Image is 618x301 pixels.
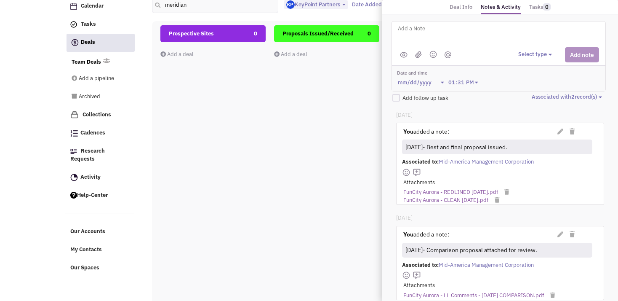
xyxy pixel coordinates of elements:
i: Edit Note [557,129,563,134]
span: Date Added [352,1,382,8]
img: Research.png [70,149,77,154]
span: Associated to: [402,261,439,269]
i: Edit Note [557,231,563,237]
label: Attachments [403,179,435,187]
img: mdi_comment-add-outline.png [413,271,421,279]
i: Remove Attachment [550,293,555,298]
img: Calendar.png [70,3,77,10]
img: mdi_comment-add-outline.png [413,168,421,177]
a: Tasks [529,1,551,13]
span: KeyPoint Partners [286,1,340,8]
a: Activity [66,169,134,185]
span: Calendar [81,3,104,10]
a: FunCity Aurora - LL Comments - [DATE] COMPARISON.pdf [403,292,544,300]
label: Attachments [403,282,435,290]
a: Our Accounts [66,224,134,240]
a: Add a deal [274,51,307,58]
img: public.png [400,52,408,58]
span: Proposals Issued/Received [282,30,354,37]
p: [DATE] [396,111,604,119]
button: Select type [518,51,554,59]
img: help.png [70,192,77,199]
span: Our Accounts [70,228,105,235]
span: My Contacts [70,246,102,253]
i: Delete Note [570,129,575,134]
button: Associated with2record(s) [532,93,605,101]
div: [DATE]- Best and final proposal issued. [404,141,589,153]
span: Tasks [81,21,96,28]
a: Deal Info [450,1,472,13]
a: FunCity Aurora - REDLINED [DATE].pdf [403,188,498,196]
span: Add follow up task [402,94,448,102]
span: Associated to: [402,158,439,165]
a: My Contacts [66,242,134,258]
img: Gp5tB00MpEGTGSMiAkF79g.png [286,0,295,9]
span: 0 [368,25,371,42]
img: Cadences_logo.png [70,130,78,137]
div: [DATE]- Comparison proposal attached for review. [404,244,589,256]
img: face-smile.png [402,271,410,279]
img: face-smile.png [402,168,410,177]
a: Deals [67,34,135,52]
img: icon-collection-lavender.png [70,110,79,119]
span: Mid-America Management Corporation [439,158,534,165]
a: Collections [66,107,134,123]
span: Our Spaces [70,264,99,271]
i: Remove Attachment [495,197,499,203]
label: added a note: [403,230,449,239]
img: (jpg,png,gif,doc,docx,xls,xlsx,pdf,txt) [415,51,422,58]
strong: You [403,231,413,238]
a: Cadences [66,125,134,141]
a: Notes & Activity [481,1,521,15]
a: Team Deals [72,58,101,66]
strong: You [403,128,413,135]
a: Archived [72,89,123,105]
i: Delete Note [570,231,575,237]
img: emoji.png [429,51,437,58]
i: Remove Attachment [504,189,509,195]
label: added a note: [403,127,449,136]
a: Research Requests [66,143,134,167]
a: FunCity Aurora - CLEAN [DATE].pdf [403,196,488,204]
span: Collections [83,111,111,118]
img: Activity.png [70,174,78,181]
span: Mid-America Management Corporation [439,261,534,269]
label: Date and time [397,70,482,77]
span: 2 [571,93,575,100]
img: icon-deals.svg [71,38,79,48]
a: Add a deal [160,51,194,58]
span: 0 [543,3,551,11]
span: Activity [80,173,101,180]
span: Prospective Sites [169,30,214,37]
img: icon-tasks.png [70,21,77,28]
a: Help-Center [66,188,134,204]
a: Tasks [66,16,134,32]
span: Cadences [80,129,105,137]
img: mantion.png [445,51,451,58]
span: Research Requests [70,148,105,163]
a: Our Spaces [66,260,134,276]
a: Add a pipeline [72,71,123,87]
span: 0 [254,25,257,42]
